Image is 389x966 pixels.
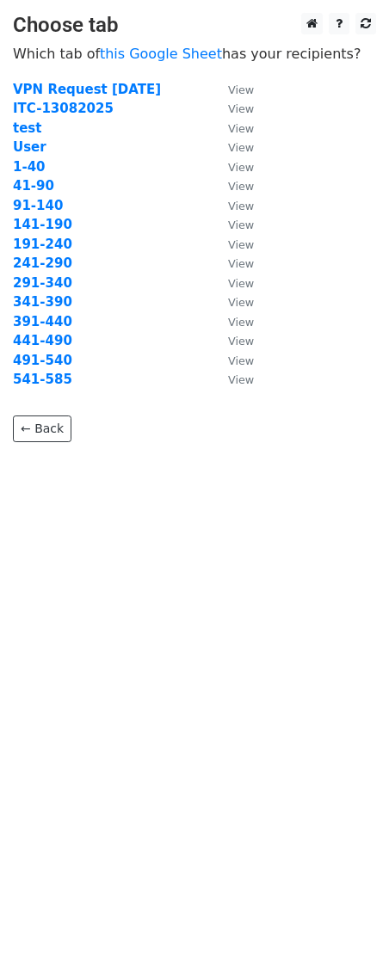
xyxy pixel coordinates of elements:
[13,217,72,232] a: 141-190
[228,335,254,348] small: View
[211,120,254,136] a: View
[13,198,63,213] a: 91-140
[13,353,72,368] a: 491-540
[13,120,41,136] a: test
[13,82,161,97] a: VPN Request [DATE]
[228,102,254,115] small: View
[13,415,71,442] a: ← Back
[228,161,254,174] small: View
[13,255,72,271] a: 241-290
[211,198,254,213] a: View
[13,314,72,329] a: 391-440
[13,13,376,38] h3: Choose tab
[228,218,254,231] small: View
[228,354,254,367] small: View
[211,139,254,155] a: View
[13,45,376,63] p: Which tab of has your recipients?
[13,178,54,194] a: 41-90
[228,296,254,309] small: View
[13,139,46,155] a: User
[13,101,114,116] a: ITC-13082025
[211,178,254,194] a: View
[211,82,254,97] a: View
[211,255,254,271] a: View
[211,275,254,291] a: View
[228,180,254,193] small: View
[13,275,72,291] a: 291-340
[228,316,254,329] small: View
[211,372,254,387] a: View
[211,294,254,310] a: View
[228,122,254,135] small: View
[211,237,254,252] a: View
[13,294,72,310] a: 341-390
[211,159,254,175] a: View
[13,159,46,175] a: 1-40
[13,372,72,387] a: 541-585
[228,257,254,270] small: View
[211,333,254,348] a: View
[228,83,254,96] small: View
[228,373,254,386] small: View
[211,314,254,329] a: View
[13,237,72,252] a: 191-240
[211,353,254,368] a: View
[228,141,254,154] small: View
[13,333,72,348] a: 441-490
[211,217,254,232] a: View
[228,238,254,251] small: View
[100,46,222,62] a: this Google Sheet
[211,101,254,116] a: View
[228,200,254,212] small: View
[228,277,254,290] small: View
